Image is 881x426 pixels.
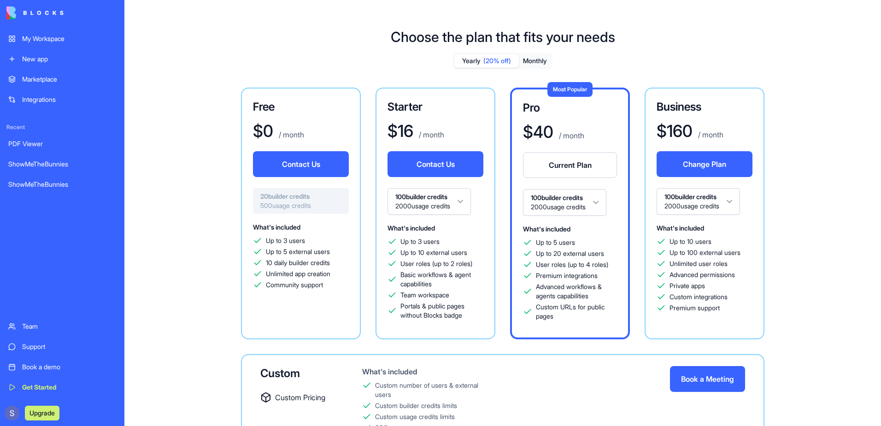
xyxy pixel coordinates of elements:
[144,4,162,21] button: Home
[15,244,139,261] b: anyone to sign up using your link
[266,280,323,290] span: Community support
[375,401,457,410] div: Custom builder credits limits
[362,366,491,377] div: What's included
[15,61,144,106] div: If you’d like to share the link with people who aren’t already invited to the app (I see there’s ...
[388,122,413,140] h1: $ 16
[536,282,617,301] span: Advanced workflows & agents capabilities
[266,247,330,256] span: Up to 5 external users
[400,248,467,257] span: Up to 10 external users
[22,383,116,392] div: Get Started
[266,236,305,245] span: Up to 3 users
[7,47,177,311] div: Michal says…
[3,155,122,173] a: ShowMeTheBunnies
[536,260,608,269] span: User roles (up to 4 roles)
[3,337,122,356] a: Support
[22,34,116,43] div: My Workspace
[536,238,575,247] span: Up to 5 users
[400,237,440,246] span: Up to 3 users
[266,269,330,278] span: Unlimited app creation
[375,412,455,421] div: Custom usage credits limits
[8,160,116,169] div: ShowMeTheBunnies
[670,292,728,302] span: Custom integrations
[25,98,69,106] b: third option
[519,54,551,68] button: Monthly
[3,317,122,336] a: Team
[15,53,144,62] div: Hi [PERSON_NAME],
[657,100,752,114] h3: Business
[29,302,36,309] button: Emoji picker
[7,26,177,47] div: Michal says…
[253,223,300,231] span: What's included
[158,298,173,313] button: Send a message…
[22,75,116,84] div: Marketplace
[22,54,116,64] div: New app
[45,12,86,21] p: Active 5h ago
[3,90,122,109] a: Integrations
[400,259,472,268] span: User roles (up to 2 roles)
[7,47,151,290] div: Hi [PERSON_NAME],If you’d like to share the link with people who aren’t already invited to the ap...
[388,151,483,177] button: Contact Us
[22,322,116,331] div: Team
[3,50,122,68] a: New app
[15,276,144,285] div: [PERSON_NAME]
[3,124,122,131] span: Recent
[14,302,22,309] button: Upload attachment
[3,70,122,89] a: Marketplace
[260,192,341,201] span: 20 builder credits
[557,130,584,141] p: / month
[388,224,435,232] span: What's included
[391,29,615,45] h1: Choose the plan that fits your needs
[670,303,720,313] span: Premium support
[253,100,349,114] h3: Free
[8,180,116,189] div: ShowMeTheBunnies
[15,244,144,271] div: That option allows , so you don’t need to invite them manually beforehand.
[6,6,64,19] img: logo
[536,249,604,258] span: Up to 20 external users
[277,129,304,140] p: / month
[5,406,19,420] img: ACg8ocJg4p_dPqjhSL03u1SIVTGQdpy5AIiJU7nt3TQW-L-gyDNKzg=s96-c
[536,271,598,280] span: Premium integrations
[26,5,41,20] img: Profile image for Michal
[523,101,617,115] h3: Pro
[3,30,122,48] a: My Workspace
[45,5,105,12] h1: [PERSON_NAME]
[388,100,483,114] h3: Starter
[523,152,617,178] button: Current Plan
[253,122,273,140] h1: $ 0
[657,224,704,232] span: What's included
[536,302,617,321] span: Custom URLs for public pages
[260,201,341,210] span: 500 usage credits
[400,270,483,289] span: Basic workflows & agent capabilities
[162,4,178,20] div: Close
[375,381,491,399] div: Custom number of users & external users
[657,122,693,140] h1: $ 160
[44,302,51,309] button: Gif picker
[553,86,587,93] span: Most Popular
[3,175,122,194] a: ShowMeTheBunnies
[400,302,483,320] span: Portals & public pages without Blocks badge
[400,290,449,300] span: Team workspace
[523,123,553,141] h1: $ 40
[3,378,122,396] a: Get Started
[40,28,157,36] div: joined the conversation
[275,392,325,403] span: Custom Pricing
[6,4,23,21] button: go back
[670,259,728,268] span: Unlimited user roles
[59,302,66,309] button: Start recording
[8,139,116,148] div: PDF Viewer
[22,362,116,372] div: Book a demo
[253,151,349,177] button: Contact Us
[454,54,519,68] button: Yearly
[670,270,735,279] span: Advanced permissions
[28,27,37,36] img: Profile image for Michal
[25,408,59,417] a: Upgrade
[483,56,511,65] span: (20% off)
[266,258,330,267] span: 10 daily builder credits
[40,29,91,35] b: [PERSON_NAME]
[417,129,444,140] p: / month
[696,129,723,140] p: / month
[3,358,122,376] a: Book a demo
[22,95,116,104] div: Integrations
[25,406,59,420] button: Upgrade
[260,366,333,381] div: Custom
